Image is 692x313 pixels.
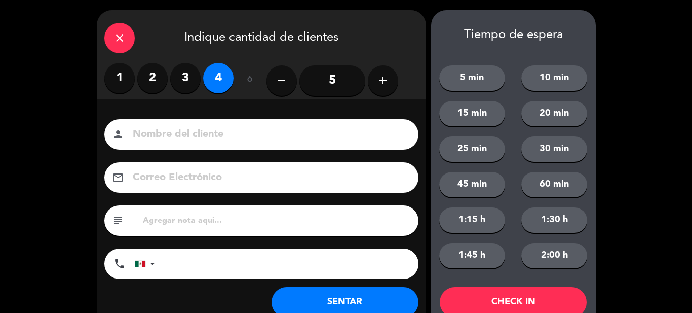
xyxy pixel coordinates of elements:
[521,172,587,197] button: 60 min
[521,65,587,91] button: 10 min
[266,65,297,96] button: remove
[439,243,505,268] button: 1:45 h
[439,172,505,197] button: 45 min
[112,171,124,184] i: email
[439,136,505,162] button: 25 min
[521,207,587,233] button: 1:30 h
[521,136,587,162] button: 30 min
[439,101,505,126] button: 15 min
[439,207,505,233] button: 1:15 h
[377,75,389,87] i: add
[431,28,596,43] div: Tiempo de espera
[135,249,159,279] div: Mexico (México): +52
[521,243,587,268] button: 2:00 h
[132,126,405,144] input: Nombre del cliente
[203,63,234,93] label: 4
[104,63,135,93] label: 1
[521,101,587,126] button: 20 min
[234,63,266,98] div: ó
[142,214,411,228] input: Agregar nota aquí...
[137,63,168,93] label: 2
[112,128,124,141] i: person
[132,169,405,187] input: Correo Electrónico
[113,258,126,270] i: phone
[276,75,288,87] i: remove
[439,65,505,91] button: 5 min
[170,63,201,93] label: 3
[368,65,398,96] button: add
[112,215,124,227] i: subject
[113,32,126,44] i: close
[97,10,426,63] div: Indique cantidad de clientes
